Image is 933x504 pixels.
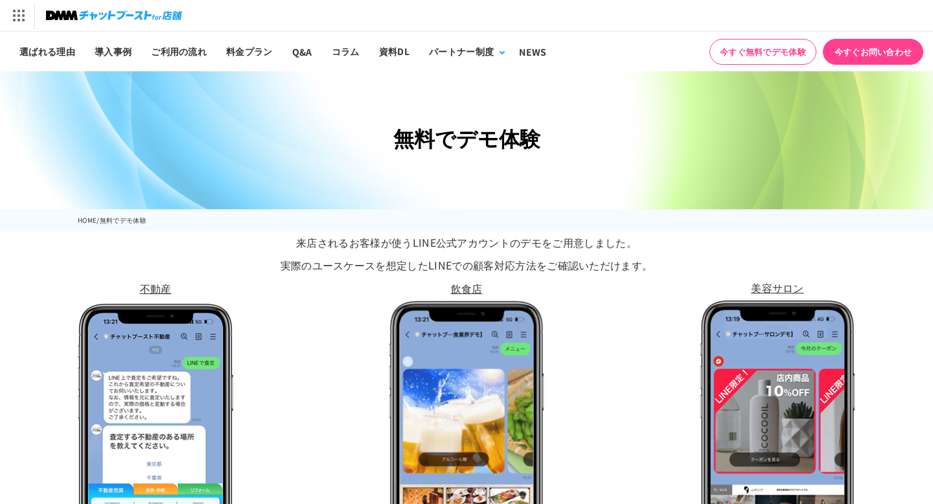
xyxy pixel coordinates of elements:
[97,212,99,228] li: /
[322,32,369,71] a: コラム
[216,32,282,71] a: 料金プラン
[78,122,855,154] h1: 無料でデモ体験
[46,6,182,25] img: チャットブーストfor店舗
[141,32,216,71] a: ご利用の流れ
[700,277,855,299] p: 美容サロン
[389,277,544,300] p: 飲食店
[78,277,233,300] p: 不動産
[85,32,141,71] a: 導入事例
[78,215,97,225] a: HOME
[282,32,322,71] a: Q&A
[429,45,494,58] div: パートナー制度
[10,32,85,71] a: 選ばれる理由
[823,39,923,65] a: 今すぐお問い合わせ
[78,231,855,277] p: 来店されるお客様が使うLINE公式アカウントのデモをご用意しました。 実際のユースケースを想定したLINEでの顧客対応方法をご確認いただけます。
[369,32,419,71] a: 資料DL
[100,212,146,228] li: 無料でデモ体験
[2,2,34,29] img: サービス
[709,39,816,65] a: 今すぐ無料でデモ体験
[509,32,556,71] a: NEWS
